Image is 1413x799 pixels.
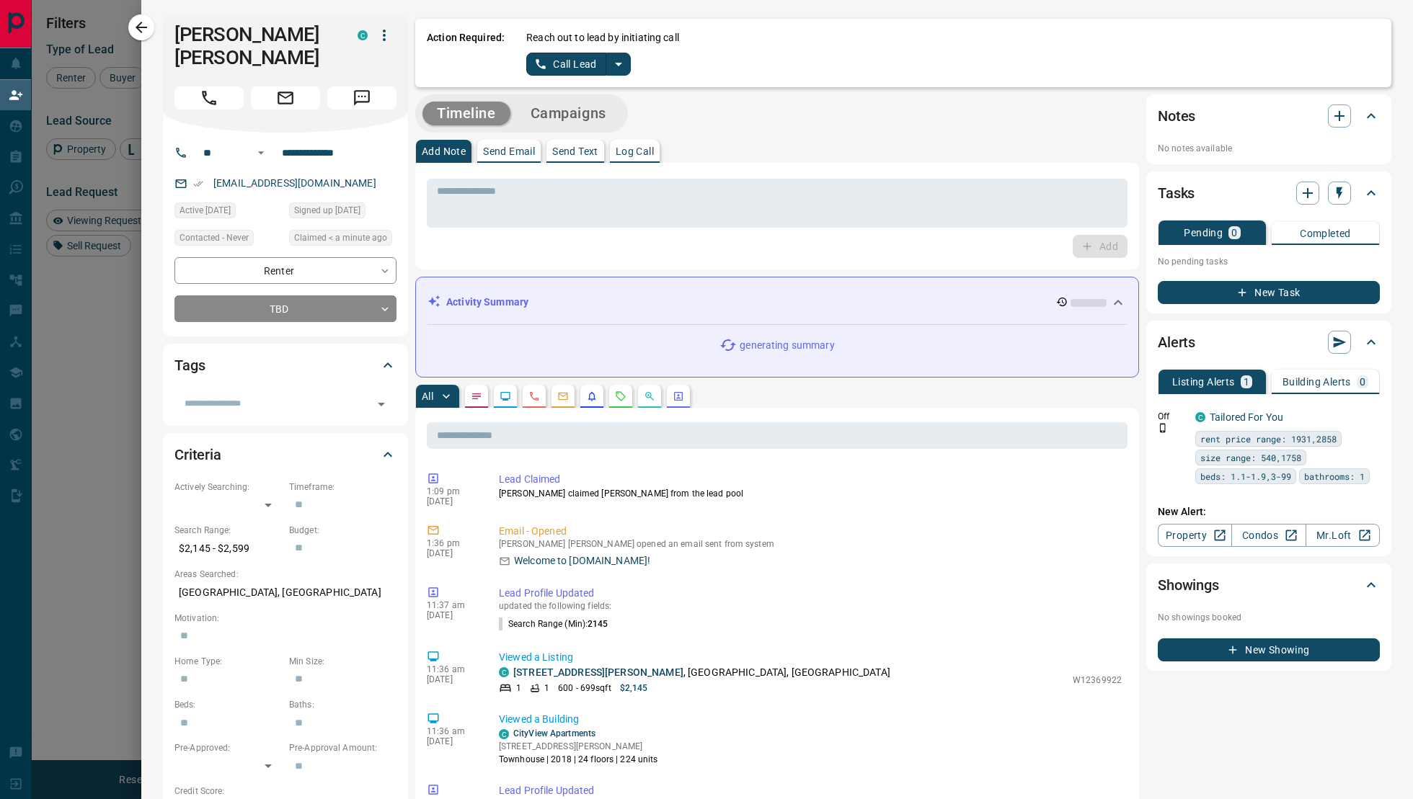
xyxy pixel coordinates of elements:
[526,53,606,76] button: Call Lead
[427,538,477,548] p: 1:36 pm
[422,146,466,156] p: Add Note
[552,146,598,156] p: Send Text
[289,741,397,754] p: Pre-Approval Amount:
[1073,674,1122,687] p: W12369922
[174,581,397,604] p: [GEOGRAPHIC_DATA], [GEOGRAPHIC_DATA]
[174,443,221,466] h2: Criteria
[1158,331,1195,354] h2: Alerts
[427,496,477,506] p: [DATE]
[294,203,360,218] span: Signed up [DATE]
[1158,176,1380,210] div: Tasks
[427,610,477,620] p: [DATE]
[174,785,397,798] p: Credit Score:
[471,390,482,402] svg: Notes
[174,257,397,284] div: Renter
[483,146,535,156] p: Send Email
[499,472,1122,487] p: Lead Claimed
[616,146,654,156] p: Log Call
[1158,325,1380,360] div: Alerts
[422,391,433,401] p: All
[1244,377,1249,387] p: 1
[499,650,1122,665] p: Viewed a Listing
[174,524,282,537] p: Search Range:
[1300,228,1351,238] p: Completed
[174,537,282,561] p: $2,145 - $2,599
[499,601,1122,611] p: updated the following fields:
[427,736,477,746] p: [DATE]
[289,481,397,494] p: Timeframe:
[1158,182,1195,205] h2: Tasks
[174,655,282,668] p: Home Type:
[499,753,658,766] p: Townhouse | 2018 | 24 floors | 224 units
[528,390,540,402] svg: Calls
[499,586,1122,601] p: Lead Profile Updated
[499,539,1122,549] p: [PERSON_NAME] [PERSON_NAME] opened an email sent from system
[1158,423,1168,433] svg: Push Notification Only
[1158,410,1187,423] p: Off
[1200,469,1291,483] span: beds: 1.1-1.9,3-99
[427,726,477,736] p: 11:36 am
[327,86,397,110] span: Message
[588,619,608,629] span: 2145
[1210,411,1283,423] a: Tailored For You
[446,295,528,310] p: Activity Summary
[193,179,203,189] svg: Email Verified
[615,390,626,402] svg: Requests
[1200,450,1301,465] span: size range: 540,1758
[1306,524,1380,547] a: Mr.Loft
[289,655,397,668] p: Min Size:
[180,231,249,245] span: Contacted - Never
[499,740,658,753] p: [STREET_ADDRESS][PERSON_NAME]
[427,30,505,76] p: Action Required:
[180,203,231,218] span: Active [DATE]
[289,524,397,537] p: Budget:
[428,289,1127,316] div: Activity Summary
[1158,573,1219,597] h2: Showings
[289,698,397,711] p: Baths:
[1158,104,1195,128] h2: Notes
[427,600,477,610] p: 11:37 am
[1200,432,1337,446] span: rent price range: 1931,2858
[620,682,648,695] p: $2,145
[1158,251,1380,272] p: No pending tasks
[422,102,510,125] button: Timeline
[558,682,611,695] p: 600 - 699 sqft
[1195,412,1205,422] div: condos.ca
[1231,228,1237,238] p: 0
[174,481,282,494] p: Actively Searching:
[586,390,598,402] svg: Listing Alerts
[499,617,608,630] p: Search Range (Min) :
[174,568,397,581] p: Areas Searched:
[557,390,569,402] svg: Emails
[1283,377,1351,387] p: Building Alerts
[514,553,650,568] p: Welcome to [DOMAIN_NAME]!
[516,102,621,125] button: Campaigns
[289,202,397,223] div: Wed Sep 17 2025
[174,23,336,69] h1: [PERSON_NAME] [PERSON_NAME]
[499,783,1122,798] p: Lead Profile Updated
[252,144,270,161] button: Open
[1158,638,1380,661] button: New Showing
[1158,568,1380,602] div: Showings
[673,390,684,402] svg: Agent Actions
[526,30,679,45] p: Reach out to lead by initiating call
[1158,281,1380,304] button: New Task
[644,390,655,402] svg: Opportunities
[427,548,477,558] p: [DATE]
[1304,469,1365,483] span: bathrooms: 1
[1184,228,1223,238] p: Pending
[174,698,282,711] p: Beds:
[289,230,397,250] div: Wed Oct 15 2025
[499,487,1122,500] p: [PERSON_NAME] claimed [PERSON_NAME] from the lead pool
[213,177,376,189] a: [EMAIL_ADDRESS][DOMAIN_NAME]
[174,295,397,322] div: TBD
[1158,524,1232,547] a: Property
[427,664,477,674] p: 11:36 am
[251,86,320,110] span: Email
[174,348,397,383] div: Tags
[174,612,397,625] p: Motivation:
[513,665,890,680] p: , [GEOGRAPHIC_DATA], [GEOGRAPHIC_DATA]
[294,231,387,245] span: Claimed < a minute ago
[500,390,511,402] svg: Lead Browsing Activity
[1231,524,1306,547] a: Condos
